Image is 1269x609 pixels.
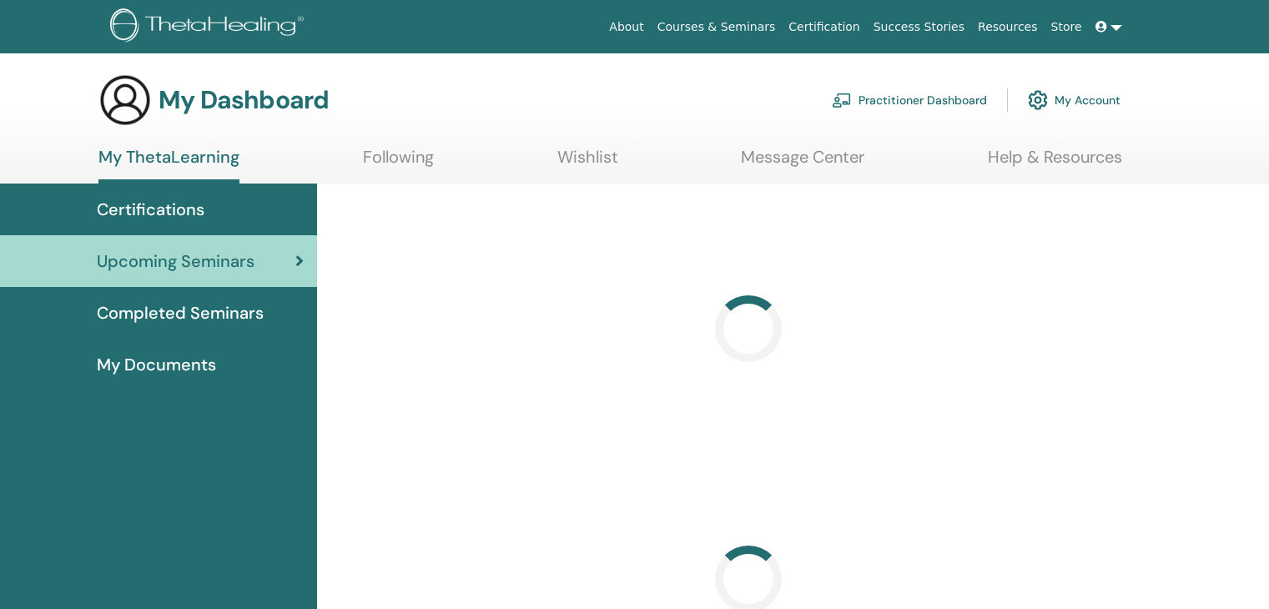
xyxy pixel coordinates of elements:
img: logo.png [110,8,310,46]
a: Success Stories [867,12,971,43]
img: cog.svg [1028,86,1048,114]
img: generic-user-icon.jpg [98,73,152,127]
span: Completed Seminars [97,300,264,325]
a: Certification [782,12,866,43]
a: My ThetaLearning [98,147,239,184]
a: Wishlist [557,147,618,179]
a: Store [1045,12,1089,43]
a: Practitioner Dashboard [832,82,987,118]
span: My Documents [97,352,216,377]
a: My Account [1028,82,1120,118]
a: Following [363,147,434,179]
span: Certifications [97,197,204,222]
a: Resources [971,12,1045,43]
a: Courses & Seminars [651,12,783,43]
a: About [602,12,650,43]
span: Upcoming Seminars [97,249,254,274]
a: Message Center [741,147,864,179]
img: chalkboard-teacher.svg [832,93,852,108]
h3: My Dashboard [159,85,329,115]
a: Help & Resources [988,147,1122,179]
